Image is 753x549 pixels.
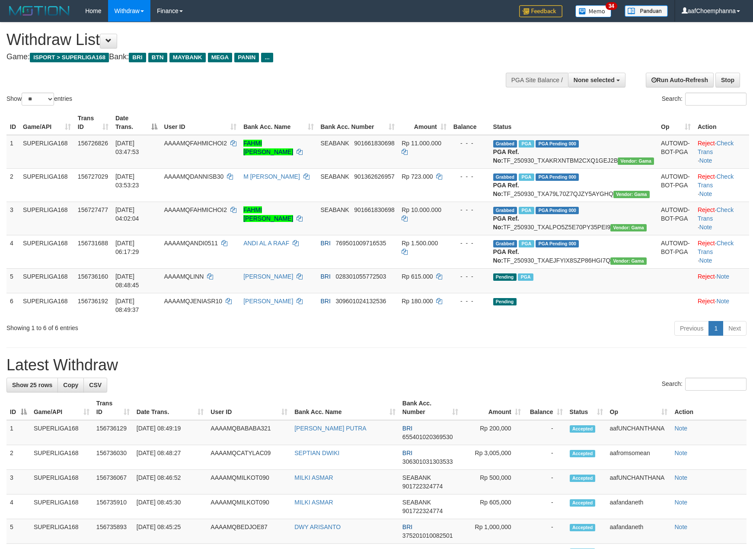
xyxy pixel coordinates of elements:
input: Search: [685,378,747,391]
td: SUPERLIGA168 [19,202,74,235]
span: Marked by aafandaneth [519,173,534,181]
a: Note [716,298,729,305]
div: - - - [453,272,486,281]
select: Showentries [22,93,54,106]
span: SEABANK [402,474,431,481]
span: BRI [402,425,412,432]
span: Rp 10.000.000 [402,206,441,213]
span: Accepted [570,450,596,457]
td: AAAAMQCATYLAC09 [207,445,291,470]
a: Note [674,523,687,530]
a: FAHMI [PERSON_NAME] [243,206,293,222]
span: SEABANK [321,173,349,180]
a: M [PERSON_NAME] [243,173,300,180]
td: [DATE] 08:45:25 [133,519,207,544]
td: 156736067 [93,470,133,494]
td: Rp 500,000 [462,470,524,494]
td: [DATE] 08:48:27 [133,445,207,470]
span: BRI [321,273,331,280]
span: PANIN [234,53,259,62]
td: SUPERLIGA168 [30,494,93,519]
th: Status: activate to sort column ascending [566,395,606,420]
div: PGA Site Balance / [506,73,568,87]
td: Rp 605,000 [462,494,524,519]
div: - - - [453,205,486,214]
span: Copy 901661830698 to clipboard [354,206,394,213]
td: 1 [6,420,30,445]
span: Copy 375201010082501 to clipboard [402,532,453,539]
a: Note [716,273,729,280]
span: Marked by aafromsomean [518,273,533,281]
td: SUPERLIGA168 [30,445,93,470]
span: Grabbed [493,207,517,214]
th: Action [694,110,749,135]
th: ID [6,110,19,135]
a: Note [674,474,687,481]
img: Feedback.jpg [519,5,562,17]
span: Accepted [570,475,596,482]
a: Reject [698,273,715,280]
span: PGA Pending [536,140,579,148]
span: Marked by aafandaneth [519,207,534,214]
td: - [524,445,566,470]
span: Rp 723.000 [402,173,433,180]
span: Rp 11.000.000 [402,140,441,147]
td: aafandaneth [606,519,671,544]
span: Copy 901661830698 to clipboard [354,140,394,147]
span: Copy 769501009716535 to clipboard [336,240,386,247]
th: Op: activate to sort column ascending [657,110,694,135]
td: - [524,470,566,494]
td: [DATE] 08:45:30 [133,494,207,519]
span: Grabbed [493,140,517,148]
b: PGA Ref. No: [493,248,519,264]
td: AUTOWD-BOT-PGA [657,235,694,268]
td: AAAAMQBEDJOE87 [207,519,291,544]
a: Reject [698,298,715,305]
td: SUPERLIGA168 [30,470,93,494]
td: 1 [6,135,19,169]
span: PGA Pending [536,207,579,214]
a: Note [699,257,712,264]
span: 156727477 [78,206,108,213]
span: BRI [321,298,331,305]
td: aafromsomean [606,445,671,470]
a: Next [723,321,747,336]
input: Search: [685,93,747,106]
h4: Game: Bank: [6,53,493,61]
span: [DATE] 04:02:04 [115,206,139,222]
td: Rp 3,005,000 [462,445,524,470]
a: [PERSON_NAME] PUTRA [294,425,366,432]
span: Copy 309601024132536 to clipboard [336,298,386,305]
th: Bank Acc. Name: activate to sort column ascending [240,110,317,135]
span: Copy 655401020369530 to clipboard [402,433,453,440]
td: SUPERLIGA168 [30,420,93,445]
span: Rp 615.000 [402,273,433,280]
span: Grabbed [493,173,517,181]
span: PGA Pending [536,173,579,181]
span: AAAAMQJENIASR10 [164,298,223,305]
img: MOTION_logo.png [6,4,72,17]
th: Bank Acc. Number: activate to sort column ascending [399,395,462,420]
a: CSV [83,378,107,392]
span: 156726826 [78,140,108,147]
td: Rp 200,000 [462,420,524,445]
span: PGA Pending [536,240,579,247]
span: Rp 180.000 [402,298,433,305]
b: PGA Ref. No: [493,182,519,197]
td: 2 [6,168,19,202]
td: TF_250930_TXAKRXNTBM2CXQ1GEJ2B [490,135,657,169]
span: [DATE] 08:49:37 [115,298,139,313]
a: MILKI ASMAR [294,474,333,481]
a: DWY ARISANTO [294,523,341,530]
td: 3 [6,202,19,235]
th: User ID: activate to sort column ascending [161,110,240,135]
td: 156736030 [93,445,133,470]
h1: Latest Withdraw [6,356,747,374]
span: 156731688 [78,240,108,247]
span: Copy 901362626957 to clipboard [354,173,394,180]
div: Showing 1 to 6 of 6 entries [6,320,307,332]
span: ISPORT > SUPERLIGA168 [30,53,109,62]
td: · · [694,202,749,235]
span: Grabbed [493,240,517,247]
span: BRI [129,53,146,62]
